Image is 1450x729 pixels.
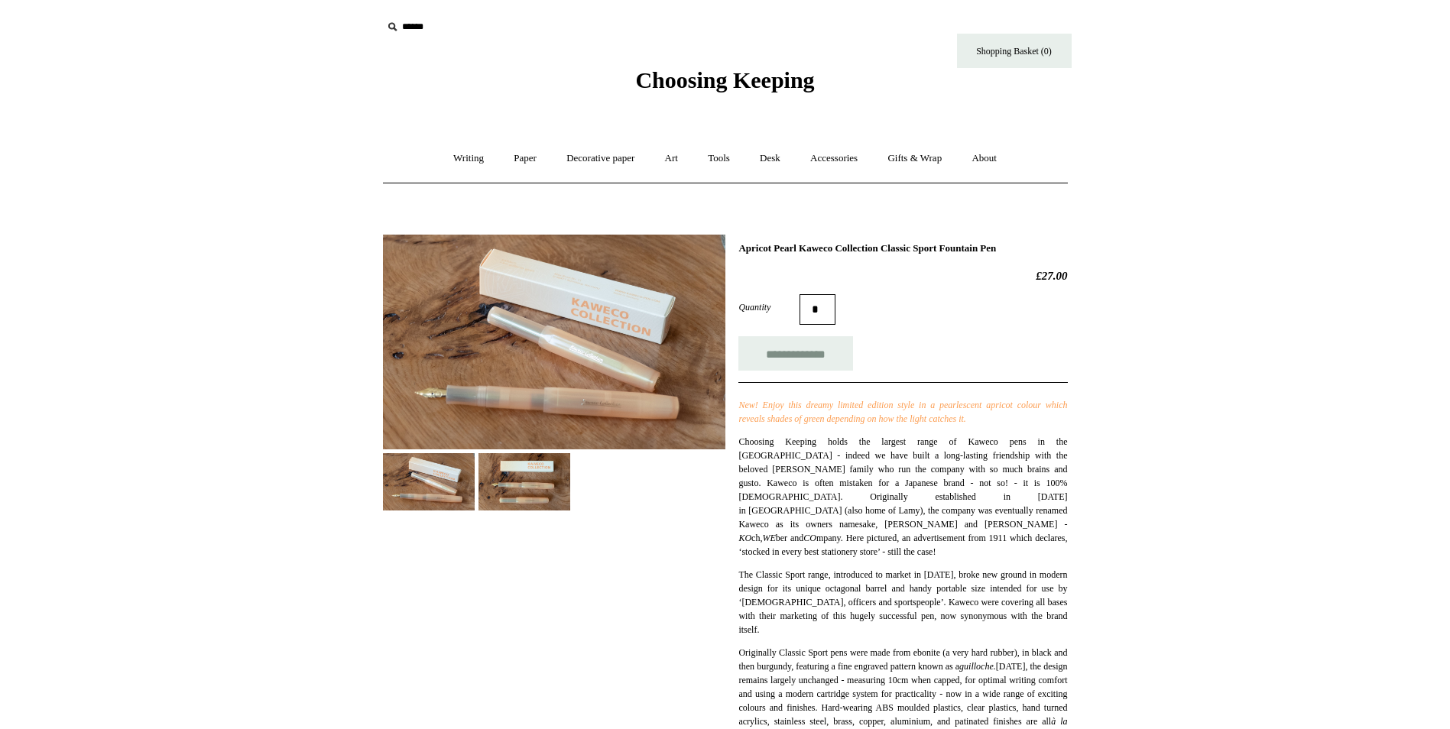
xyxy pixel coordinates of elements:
[738,569,1067,635] span: The Classic Sport range, introduced to market in [DATE], broke new ground in modern design for it...
[440,138,498,179] a: Writing
[738,436,1067,557] span: Choosing Keeping holds the largest range of Kaweco pens in the [GEOGRAPHIC_DATA] - indeed we have...
[738,269,1067,283] h2: £27.00
[738,533,751,543] i: KO
[651,138,692,179] a: Art
[383,453,475,510] img: Apricot Pearl Kaweco Collection Classic Sport Fountain Pen
[478,453,570,510] img: Apricot Pearl Kaweco Collection Classic Sport Fountain Pen
[635,79,814,90] a: Choosing Keeping
[803,533,816,543] i: CO
[762,533,775,543] i: WE
[796,138,871,179] a: Accessories
[964,413,966,424] i: .
[738,300,800,314] label: Quantity
[958,138,1010,179] a: About
[959,661,996,672] i: guilloche.
[738,242,1067,254] h1: Apricot Pearl Kaweco Collection Classic Sport Fountain Pen
[635,67,814,92] span: Choosing Keeping
[738,400,1067,424] i: New! Enjoy this dreamy limited edition style in a pearlescent apricot colour which reveals shades...
[553,138,648,179] a: Decorative paper
[694,138,744,179] a: Tools
[383,235,725,449] img: Apricot Pearl Kaweco Collection Classic Sport Fountain Pen
[874,138,955,179] a: Gifts & Wrap
[746,138,794,179] a: Desk
[957,34,1072,68] a: Shopping Basket (0)
[500,138,550,179] a: Paper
